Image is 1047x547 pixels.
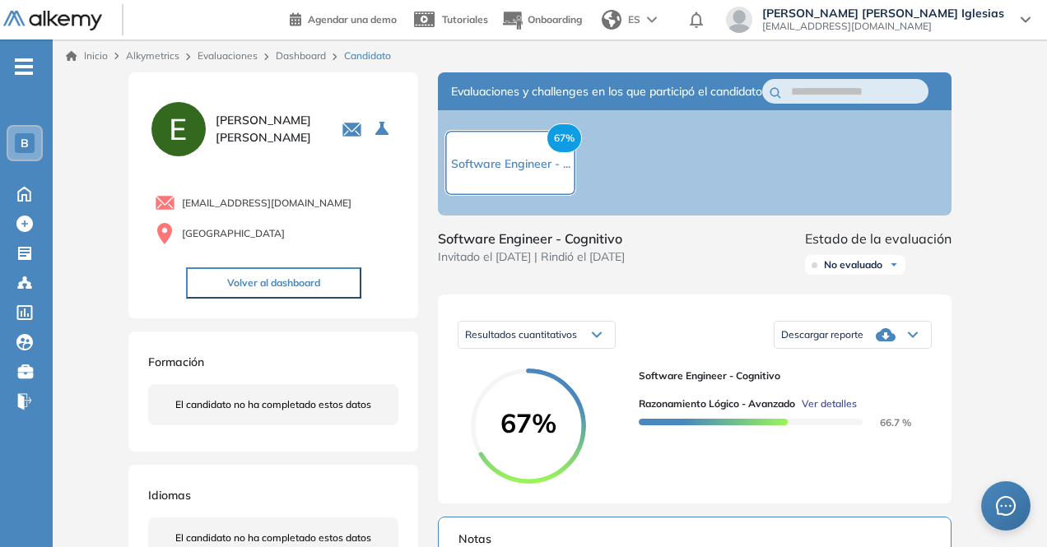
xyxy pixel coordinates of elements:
[795,396,857,411] button: Ver detalles
[501,2,582,38] button: Onboarding
[442,13,488,25] span: Tutoriales
[21,137,29,150] span: B
[186,267,361,299] button: Volver al dashboard
[290,8,397,28] a: Agendar una demo
[528,13,582,25] span: Onboarding
[547,123,582,153] span: 67%
[148,355,204,369] span: Formación
[182,196,351,211] span: [EMAIL_ADDRESS][DOMAIN_NAME]
[762,20,1004,33] span: [EMAIL_ADDRESS][DOMAIN_NAME]
[647,16,657,23] img: arrow
[451,83,762,100] span: Evaluaciones y challenges en los que participó el candidato
[438,229,625,248] span: Software Engineer - Cognitivo
[175,397,371,412] span: El candidato no ha completado estos datos
[148,99,209,160] img: PROFILE_MENU_LOGO_USER
[996,496,1016,516] span: message
[175,531,371,545] span: El candidato no ha completado estos datos
[860,416,911,429] span: 66.7 %
[15,65,33,68] i: -
[639,369,919,383] span: Software Engineer - Cognitivo
[216,112,322,146] span: [PERSON_NAME] [PERSON_NAME]
[148,488,191,503] span: Idiomas
[3,11,102,31] img: Logo
[451,156,570,171] span: Software Engineer - ...
[308,13,397,25] span: Agendar una demo
[639,396,795,411] span: Razonamiento Lógico - Avanzado
[762,7,1004,20] span: [PERSON_NAME] [PERSON_NAME] Iglesias
[344,49,391,63] span: Candidato
[471,410,586,436] span: 67%
[66,49,108,63] a: Inicio
[438,248,625,266] span: Invitado el [DATE] | Rindió el [DATE]
[465,328,577,341] span: Resultados cuantitativos
[182,226,285,241] span: [GEOGRAPHIC_DATA]
[198,49,258,62] a: Evaluaciones
[126,49,179,62] span: Alkymetrics
[802,396,857,411] span: Ver detalles
[889,260,899,270] img: Ícono de flecha
[805,229,952,248] span: Estado de la evaluación
[602,10,621,30] img: world
[369,114,398,144] button: Seleccione la evaluación activa
[781,328,863,341] span: Descargar reporte
[824,258,882,271] span: No evaluado
[276,49,326,62] a: Dashboard
[628,12,640,27] span: ES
